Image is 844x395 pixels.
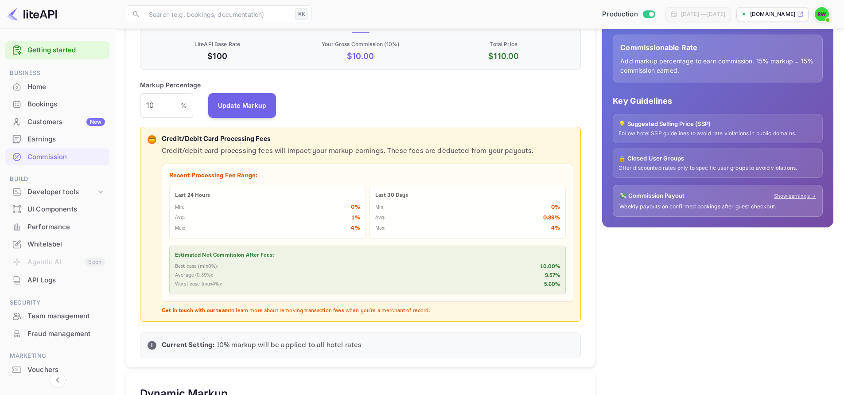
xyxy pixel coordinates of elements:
p: Add markup percentage to earn commission. 15% markup = 15% commission earned. [620,56,815,75]
a: Home [5,78,109,95]
span: Security [5,298,109,308]
p: 0.39 % [543,214,560,223]
span: Production [602,9,638,20]
p: Min: [375,204,385,211]
div: Performance [27,222,105,232]
img: Royal Air Maroc WL [815,7,829,21]
div: UI Components [5,201,109,218]
a: Fraud management [5,325,109,342]
div: Developer tools [5,184,109,200]
div: Home [5,78,109,96]
p: 9.57 % [545,272,560,280]
div: Fraud management [27,329,105,339]
p: 10.00 % [541,263,560,271]
p: 🔒 Closed User Groups [618,154,817,163]
p: $100 [148,50,287,62]
p: 5.60 % [544,281,560,289]
p: 💡 Suggested Selling Price (SSP) [618,120,817,129]
p: Avg: [175,214,186,222]
img: LiteAPI logo [7,7,57,21]
div: Vouchers [5,361,109,379]
p: Max: [175,225,186,232]
div: UI Components [27,204,105,215]
p: Min: [175,204,185,211]
p: to learn more about removing transaction fees when you're a merchant of record. [162,307,573,315]
div: Bookings [5,96,109,113]
p: Key Guidelines [613,95,823,107]
p: Last 24 Hours [175,192,360,199]
p: 4 % [551,224,560,233]
p: 0 % [551,203,560,212]
a: Vouchers [5,361,109,378]
a: API Logs [5,272,109,288]
div: Whitelabel [27,239,105,250]
a: Show earnings → [774,192,816,200]
p: [DOMAIN_NAME] [750,10,795,18]
p: Max: [375,225,386,232]
p: Credit/Debit Card Processing Fees [162,134,573,145]
input: 0 [140,93,181,118]
span: Build [5,174,109,184]
div: Whitelabel [5,236,109,253]
a: Team management [5,308,109,324]
div: ⌘K [295,8,308,20]
p: Offer discounted rates only to specific user groups to avoid violations. [618,164,817,172]
p: 0 % [351,203,360,212]
a: Getting started [27,45,105,55]
div: Vouchers [27,365,105,375]
div: Team management [27,311,105,321]
p: Follow hotel SSP guidelines to avoid rate violations in public domains. [618,130,817,137]
a: Whitelabel [5,236,109,252]
p: $ 10.00 [291,50,430,62]
p: 4 % [351,224,360,233]
div: Developer tools [27,187,96,197]
div: [DATE] — [DATE] [681,10,725,18]
a: CustomersNew [5,113,109,130]
p: Avg: [375,214,386,222]
p: 10 % markup will be applied to all hotel rates [162,340,573,351]
div: Performance [5,219,109,236]
div: Earnings [27,134,105,145]
p: Weekly payouts on confirmed bookings after guest checkout. [619,203,816,211]
p: Last 30 Days [375,192,560,199]
span: Marketing [5,351,109,361]
p: Commissionable Rate [620,42,815,53]
p: 💳 [148,136,155,144]
p: $ 110.00 [434,50,573,62]
div: Bookings [27,99,105,110]
p: Best case (min 0 %): [175,263,218,270]
p: Estimated Net Commission After Fees: [175,251,560,259]
p: Your Gross Commission ( 10 %) [291,40,430,48]
p: i [151,341,152,349]
p: LiteAPI Base Rate [148,40,287,48]
a: Earnings [5,131,109,147]
div: Team management [5,308,109,325]
a: UI Components [5,201,109,217]
a: Bookings [5,96,109,112]
strong: Get in touch with our team [162,307,229,314]
div: Commission [5,149,109,166]
span: Business [5,68,109,78]
div: CustomersNew [5,113,109,131]
p: 💸 Commission Payout [619,192,685,200]
div: Switch to Sandbox mode [599,9,658,20]
p: 1 % [352,214,360,223]
div: Earnings [5,131,109,148]
a: Commission [5,149,109,165]
p: Markup Percentage [140,80,201,90]
p: Worst case (max 4 %): [175,281,222,288]
button: Collapse navigation [50,372,66,388]
strong: Current Setting: [162,340,214,350]
a: Performance [5,219,109,235]
div: API Logs [5,272,109,289]
div: Customers [27,117,105,127]
div: New [86,118,105,126]
p: % [181,101,187,110]
div: Home [27,82,105,92]
button: Update Markup [208,93,276,118]
div: Fraud management [5,325,109,343]
input: Search (e.g. bookings, documentation) [144,5,292,23]
p: Average ( 0.39 %): [175,272,213,279]
p: Total Price [434,40,573,48]
div: API Logs [27,275,105,285]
